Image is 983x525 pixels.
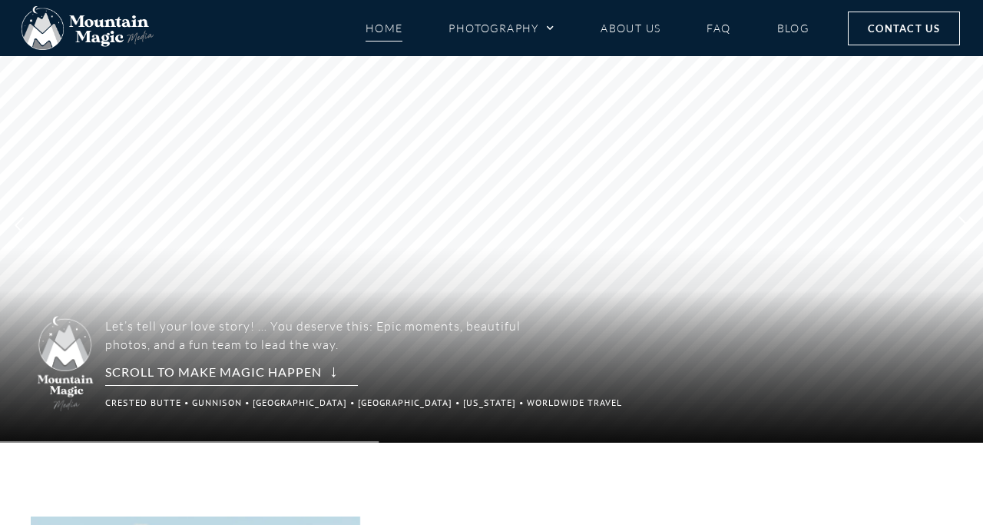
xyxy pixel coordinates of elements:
[707,15,730,42] a: FAQ
[22,6,154,51] img: Mountain Magic Media photography logo Crested Butte Photographer
[601,15,660,42] a: About Us
[848,12,960,45] a: Contact Us
[366,15,809,42] nav: Menu
[777,15,809,42] a: Blog
[105,362,358,386] rs-layer: Scroll to make magic happen
[105,317,521,354] p: Let’s tell your love story! … You deserve this: Epic moments, beautiful photos, and a fun team to...
[366,15,403,42] a: Home
[105,393,525,412] p: Crested Butte • Gunnison • [GEOGRAPHIC_DATA] • [GEOGRAPHIC_DATA] • [US_STATE] • Worldwide Travel
[34,314,98,414] img: Mountain Magic Media photography logo Crested Butte Photographer
[448,15,554,42] a: Photography
[868,20,940,37] span: Contact Us
[329,357,338,378] span: ↓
